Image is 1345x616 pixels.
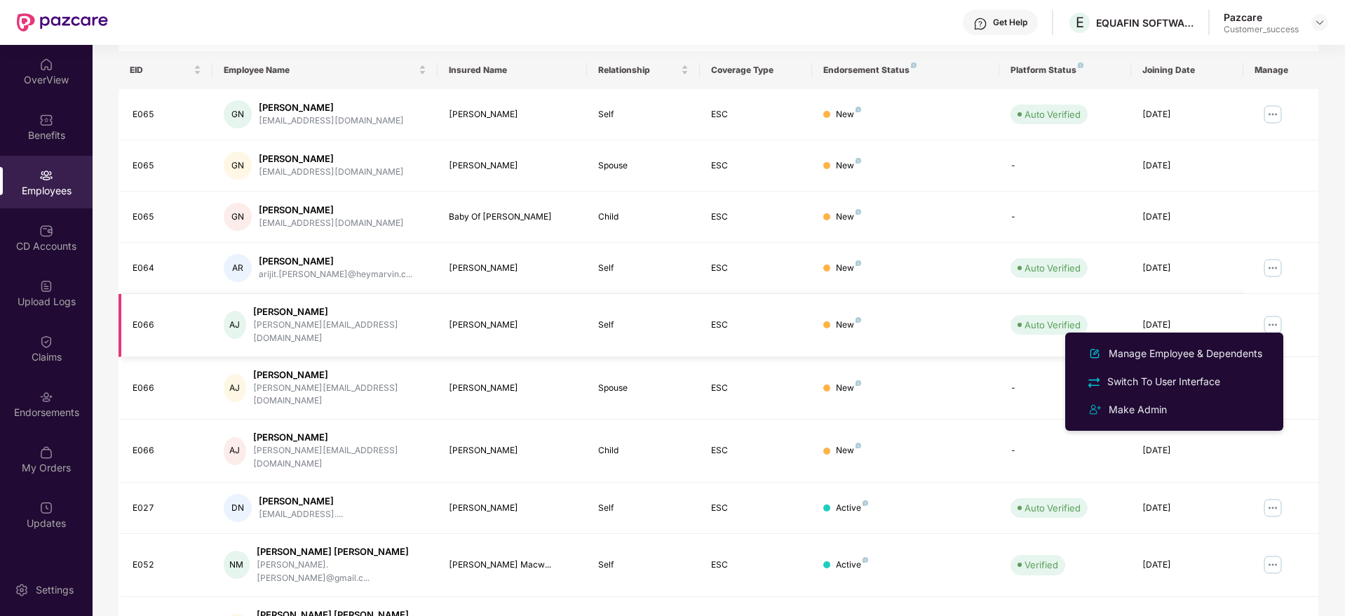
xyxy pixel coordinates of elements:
[999,192,1130,243] td: -
[449,159,576,173] div: [PERSON_NAME]
[224,311,246,339] div: AJ
[587,51,699,89] th: Relationship
[598,382,688,395] div: Spouse
[449,319,576,332] div: [PERSON_NAME]
[39,390,53,404] img: svg+xml;base64,PHN2ZyBpZD0iRW5kb3JzZW1lbnRzIiB4bWxucz0iaHR0cDovL3d3dy53My5vcmcvMjAwMC9zdmciIHdpZH...
[39,224,53,238] img: svg+xml;base64,PHN2ZyBpZD0iQ0RfQWNjb3VudHMiIGRhdGEtbmFtZT0iQ0QgQWNjb3VudHMiIHhtbG5zPSJodHRwOi8vd3...
[711,502,801,515] div: ESC
[1262,314,1284,336] img: manageButton
[598,502,688,515] div: Self
[39,446,53,460] img: svg+xml;base64,PHN2ZyBpZD0iTXlfT3JkZXJzIiBkYXRhLW5hbWU9Ik15IE9yZGVycyIgeG1sbnM9Imh0dHA6Ly93d3cudz...
[1142,210,1232,224] div: [DATE]
[856,158,861,163] img: svg+xml;base64,PHN2ZyB4bWxucz0iaHR0cDovL3d3dy53My5vcmcvMjAwMC9zdmciIHdpZHRoPSI4IiBoZWlnaHQ9IjgiIH...
[1262,554,1284,576] img: manageButton
[259,268,412,281] div: arijit.[PERSON_NAME]@heymarvin.c...
[999,420,1130,483] td: -
[224,437,246,465] div: AJ
[911,62,917,68] img: svg+xml;base64,PHN2ZyB4bWxucz0iaHR0cDovL3d3dy53My5vcmcvMjAwMC9zdmciIHdpZHRoPSI4IiBoZWlnaHQ9IjgiIH...
[598,108,688,121] div: Self
[133,108,201,121] div: E065
[999,140,1130,192] td: -
[257,545,426,558] div: [PERSON_NAME] [PERSON_NAME]
[253,368,426,382] div: [PERSON_NAME]
[449,444,576,457] div: [PERSON_NAME]
[856,443,861,448] img: svg+xml;base64,PHN2ZyB4bWxucz0iaHR0cDovL3d3dy53My5vcmcvMjAwMC9zdmciIHdpZHRoPSI4IiBoZWlnaHQ9IjgiIH...
[1025,558,1058,572] div: Verified
[836,444,861,457] div: New
[856,107,861,112] img: svg+xml;base64,PHN2ZyB4bWxucz0iaHR0cDovL3d3dy53My5vcmcvMjAwMC9zdmciIHdpZHRoPSI4IiBoZWlnaHQ9IjgiIH...
[259,255,412,268] div: [PERSON_NAME]
[863,500,868,506] img: svg+xml;base64,PHN2ZyB4bWxucz0iaHR0cDovL3d3dy53My5vcmcvMjAwMC9zdmciIHdpZHRoPSI4IiBoZWlnaHQ9IjgiIH...
[1142,444,1232,457] div: [DATE]
[1025,318,1081,332] div: Auto Verified
[856,209,861,215] img: svg+xml;base64,PHN2ZyB4bWxucz0iaHR0cDovL3d3dy53My5vcmcvMjAwMC9zdmciIHdpZHRoPSI4IiBoZWlnaHQ9IjgiIH...
[863,557,868,563] img: svg+xml;base64,PHN2ZyB4bWxucz0iaHR0cDovL3d3dy53My5vcmcvMjAwMC9zdmciIHdpZHRoPSI4IiBoZWlnaHQ9IjgiIH...
[1086,345,1103,362] img: svg+xml;base64,PHN2ZyB4bWxucz0iaHR0cDovL3d3dy53My5vcmcvMjAwMC9zdmciIHhtbG5zOnhsaW5rPSJodHRwOi8vd3...
[836,108,861,121] div: New
[598,262,688,275] div: Self
[856,317,861,323] img: svg+xml;base64,PHN2ZyB4bWxucz0iaHR0cDovL3d3dy53My5vcmcvMjAwMC9zdmciIHdpZHRoPSI4IiBoZWlnaHQ9IjgiIH...
[224,152,252,180] div: GN
[133,444,201,457] div: E066
[1142,108,1232,121] div: [DATE]
[1142,262,1232,275] div: [DATE]
[259,114,404,128] div: [EMAIL_ADDRESS][DOMAIN_NAME]
[1086,375,1102,390] img: svg+xml;base64,PHN2ZyB4bWxucz0iaHR0cDovL3d3dy53My5vcmcvMjAwMC9zdmciIHdpZHRoPSIyNCIgaGVpZ2h0PSIyNC...
[1142,159,1232,173] div: [DATE]
[133,159,201,173] div: E065
[1025,107,1081,121] div: Auto Verified
[39,335,53,349] img: svg+xml;base64,PHN2ZyBpZD0iQ2xhaW0iIHhtbG5zPSJodHRwOi8vd3d3LnczLm9yZy8yMDAwL3N2ZyIgd2lkdGg9IjIwIi...
[598,159,688,173] div: Spouse
[836,210,861,224] div: New
[836,558,868,572] div: Active
[449,502,576,515] div: [PERSON_NAME]
[1106,402,1170,417] div: Make Admin
[259,495,343,508] div: [PERSON_NAME]
[1025,261,1081,275] div: Auto Verified
[253,305,426,319] div: [PERSON_NAME]
[449,108,576,121] div: [PERSON_NAME]
[836,502,868,515] div: Active
[449,210,576,224] div: Baby Of [PERSON_NAME]
[224,203,252,231] div: GN
[1243,51,1318,89] th: Manage
[438,51,588,89] th: Insured Name
[39,168,53,182] img: svg+xml;base64,PHN2ZyBpZD0iRW1wbG95ZWVzIiB4bWxucz0iaHR0cDovL3d3dy53My5vcmcvMjAwMC9zdmciIHdpZHRoPS...
[449,262,576,275] div: [PERSON_NAME]
[856,260,861,266] img: svg+xml;base64,PHN2ZyB4bWxucz0iaHR0cDovL3d3dy53My5vcmcvMjAwMC9zdmciIHdpZHRoPSI4IiBoZWlnaHQ9IjgiIH...
[449,558,576,572] div: [PERSON_NAME] Macw...
[993,17,1027,28] div: Get Help
[133,502,201,515] div: E027
[1262,257,1284,279] img: manageButton
[1142,502,1232,515] div: [DATE]
[1142,558,1232,572] div: [DATE]
[711,159,801,173] div: ESC
[253,382,426,408] div: [PERSON_NAME][EMAIL_ADDRESS][DOMAIN_NAME]
[999,357,1130,420] td: -
[259,203,404,217] div: [PERSON_NAME]
[598,65,677,76] span: Relationship
[1224,24,1299,35] div: Customer_success
[1078,62,1083,68] img: svg+xml;base64,PHN2ZyB4bWxucz0iaHR0cDovL3d3dy53My5vcmcvMjAwMC9zdmciIHdpZHRoPSI4IiBoZWlnaHQ9IjgiIH...
[259,152,404,166] div: [PERSON_NAME]
[39,113,53,127] img: svg+xml;base64,PHN2ZyBpZD0iQmVuZWZpdHMiIHhtbG5zPSJodHRwOi8vd3d3LnczLm9yZy8yMDAwL3N2ZyIgd2lkdGg9Ij...
[700,51,812,89] th: Coverage Type
[836,159,861,173] div: New
[259,508,343,521] div: [EMAIL_ADDRESS]....
[856,380,861,386] img: svg+xml;base64,PHN2ZyB4bWxucz0iaHR0cDovL3d3dy53My5vcmcvMjAwMC9zdmciIHdpZHRoPSI4IiBoZWlnaHQ9IjgiIH...
[133,262,201,275] div: E064
[17,13,108,32] img: New Pazcare Logo
[711,262,801,275] div: ESC
[253,431,426,444] div: [PERSON_NAME]
[1262,103,1284,126] img: manageButton
[598,444,688,457] div: Child
[257,558,426,585] div: [PERSON_NAME].[PERSON_NAME]@gmail.c...
[711,558,801,572] div: ESC
[130,65,191,76] span: EID
[1106,346,1265,361] div: Manage Employee & Dependents
[449,382,576,395] div: [PERSON_NAME]
[224,100,252,128] div: GN
[224,374,246,402] div: AJ
[253,444,426,471] div: [PERSON_NAME][EMAIL_ADDRESS][DOMAIN_NAME]
[39,279,53,293] img: svg+xml;base64,PHN2ZyBpZD0iVXBsb2FkX0xvZ3MiIGRhdGEtbmFtZT0iVXBsb2FkIExvZ3MiIHhtbG5zPSJodHRwOi8vd3...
